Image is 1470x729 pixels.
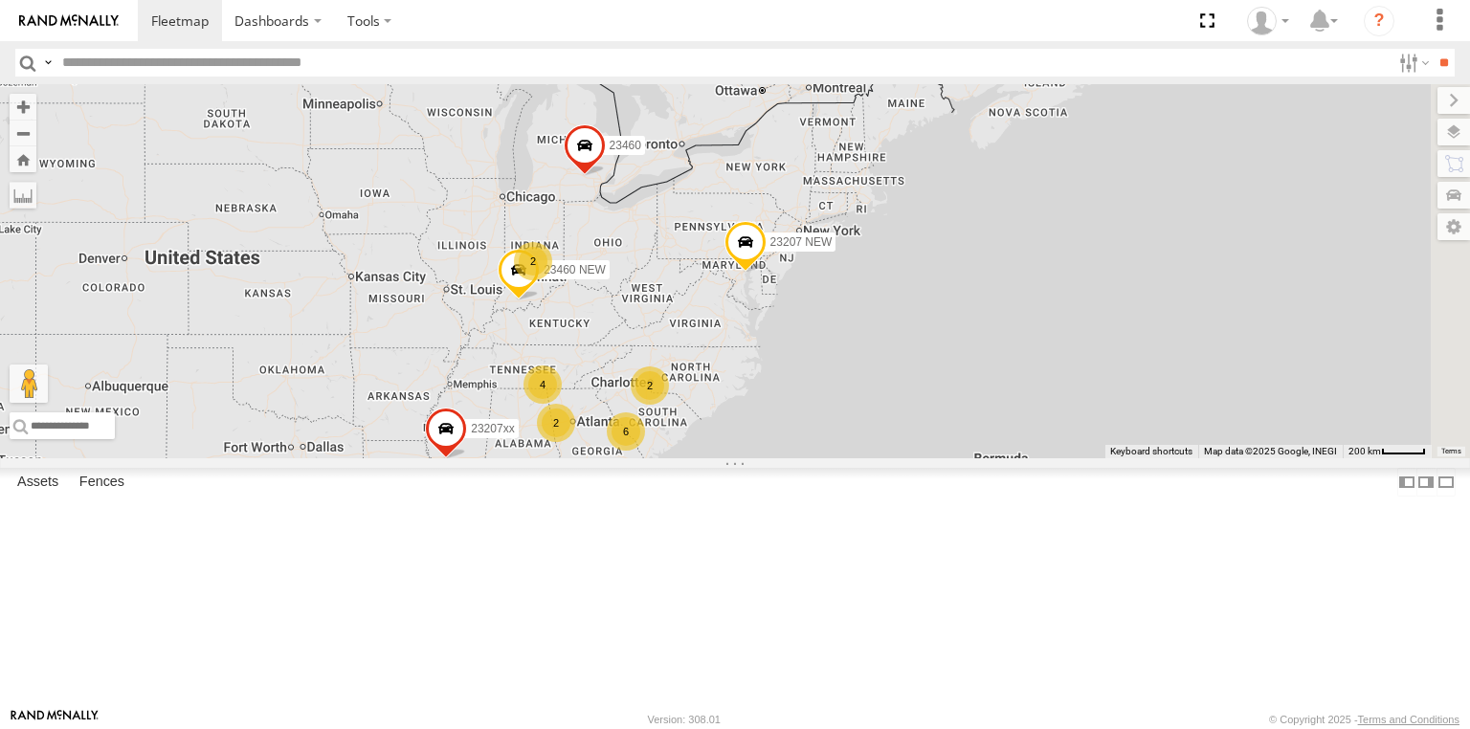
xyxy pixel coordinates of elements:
div: Sardor Khadjimedov [1240,7,1296,35]
button: Zoom out [10,120,36,146]
span: 200 km [1348,446,1381,456]
a: Terms and Conditions [1358,714,1459,725]
div: 2 [514,242,552,280]
label: Hide Summary Table [1437,468,1456,496]
i: ? [1364,6,1394,36]
span: 23207 NEW [770,235,833,249]
button: Keyboard shortcuts [1110,445,1192,458]
div: 6 [607,412,645,451]
label: Map Settings [1437,213,1470,240]
a: Visit our Website [11,710,99,729]
div: © Copyright 2025 - [1269,714,1459,725]
span: Map data ©2025 Google, INEGI [1204,446,1337,456]
label: Assets [8,469,68,496]
label: Dock Summary Table to the Right [1416,468,1436,496]
button: Map Scale: 200 km per 43 pixels [1343,445,1432,458]
span: 23207xx [471,422,514,435]
span: 23460 [610,139,641,152]
button: Zoom in [10,94,36,120]
button: Zoom Home [10,146,36,172]
label: Search Query [40,49,56,77]
a: Terms (opens in new tab) [1441,448,1461,455]
div: Version: 308.01 [648,714,721,725]
div: 2 [631,366,669,405]
label: Search Filter Options [1392,49,1433,77]
button: Drag Pegman onto the map to open Street View [10,364,48,403]
div: 2 [537,404,575,442]
label: Dock Summary Table to the Left [1397,468,1416,496]
span: 23460 NEW [544,263,606,276]
label: Fences [70,469,134,496]
label: Measure [10,182,36,209]
div: 4 [523,365,562,404]
img: rand-logo.svg [19,14,119,28]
